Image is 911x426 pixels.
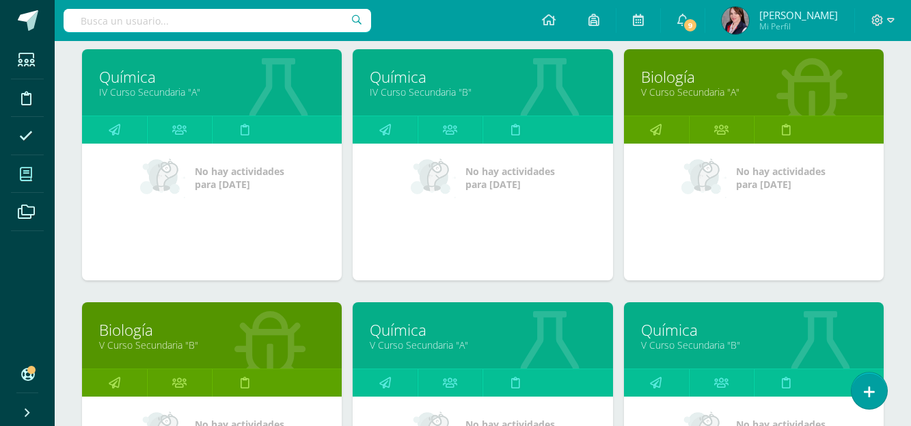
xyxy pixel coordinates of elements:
img: no_activities_small.png [411,157,456,198]
span: 9 [683,18,698,33]
input: Busca un usuario... [64,9,371,32]
a: V Curso Secundaria "A" [641,85,867,98]
a: Química [370,319,595,341]
a: Química [641,319,867,341]
a: Química [99,66,325,88]
a: V Curso Secundaria "A" [370,338,595,351]
span: [PERSON_NAME] [759,8,838,22]
span: No hay actividades para [DATE] [195,165,284,191]
a: Biología [99,319,325,341]
img: no_activities_small.png [140,157,185,198]
a: Química [370,66,595,88]
a: IV Curso Secundaria "A" [99,85,325,98]
img: 256fac8282a297643e415d3697adb7c8.png [722,7,749,34]
a: Biología [641,66,867,88]
a: V Curso Secundaria "B" [99,338,325,351]
img: no_activities_small.png [681,157,726,198]
a: IV Curso Secundaria "B" [370,85,595,98]
span: No hay actividades para [DATE] [736,165,826,191]
span: No hay actividades para [DATE] [465,165,555,191]
a: V Curso Secundaria "B" [641,338,867,351]
span: Mi Perfil [759,21,838,32]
